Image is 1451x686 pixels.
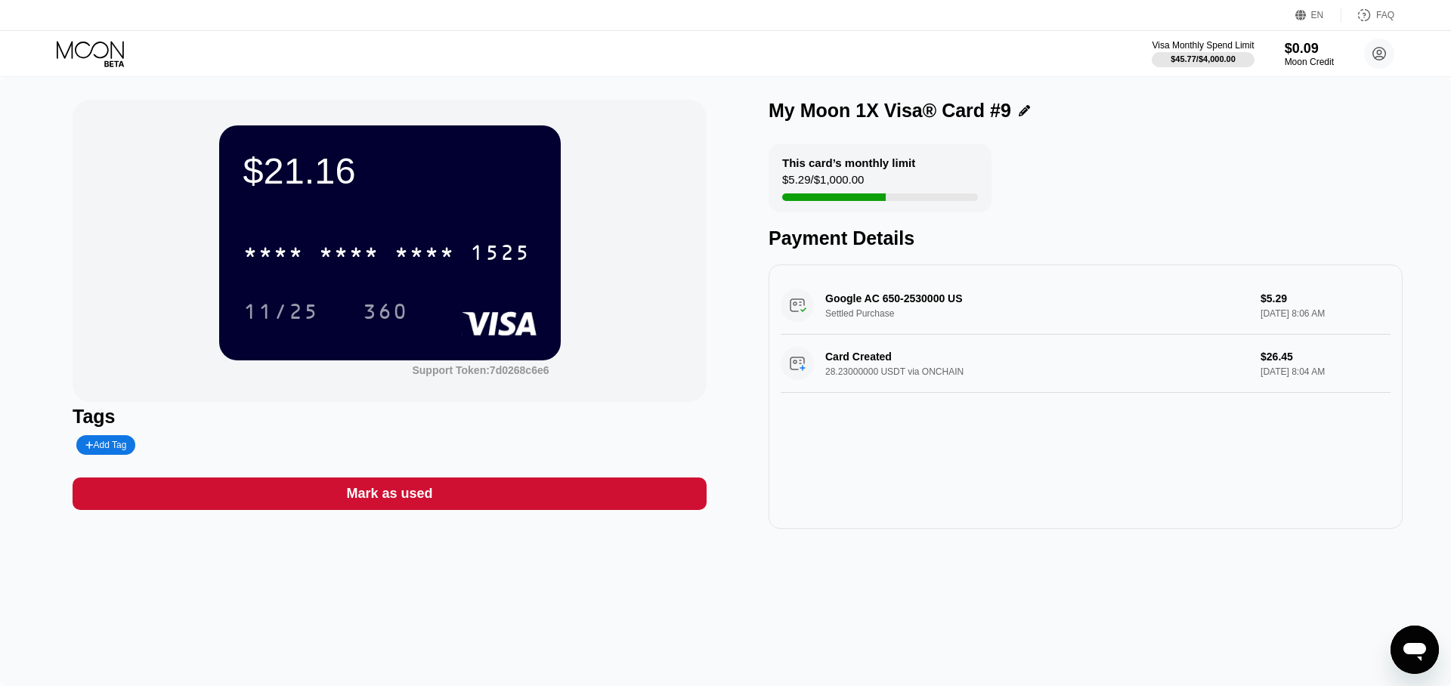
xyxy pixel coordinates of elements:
[363,301,408,326] div: 360
[782,156,915,169] div: This card’s monthly limit
[73,477,707,510] div: Mark as used
[1376,10,1394,20] div: FAQ
[243,150,537,192] div: $21.16
[412,364,549,376] div: Support Token:7d0268c6e6
[243,301,319,326] div: 11/25
[769,227,1403,249] div: Payment Details
[1152,40,1254,51] div: Visa Monthly Spend Limit
[1295,8,1341,23] div: EN
[76,435,135,455] div: Add Tag
[1341,8,1394,23] div: FAQ
[232,292,330,330] div: 11/25
[470,243,531,267] div: 1525
[1391,626,1439,674] iframe: Button to launch messaging window
[1285,57,1334,67] div: Moon Credit
[1171,54,1236,63] div: $45.77 / $4,000.00
[351,292,419,330] div: 360
[346,485,432,502] div: Mark as used
[769,100,1011,122] div: My Moon 1X Visa® Card #9
[1285,41,1334,57] div: $0.09
[1311,10,1324,20] div: EN
[782,173,864,193] div: $5.29 / $1,000.00
[1285,41,1334,67] div: $0.09Moon Credit
[412,364,549,376] div: Support Token: 7d0268c6e6
[85,440,126,450] div: Add Tag
[73,406,707,428] div: Tags
[1152,40,1254,67] div: Visa Monthly Spend Limit$45.77/$4,000.00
